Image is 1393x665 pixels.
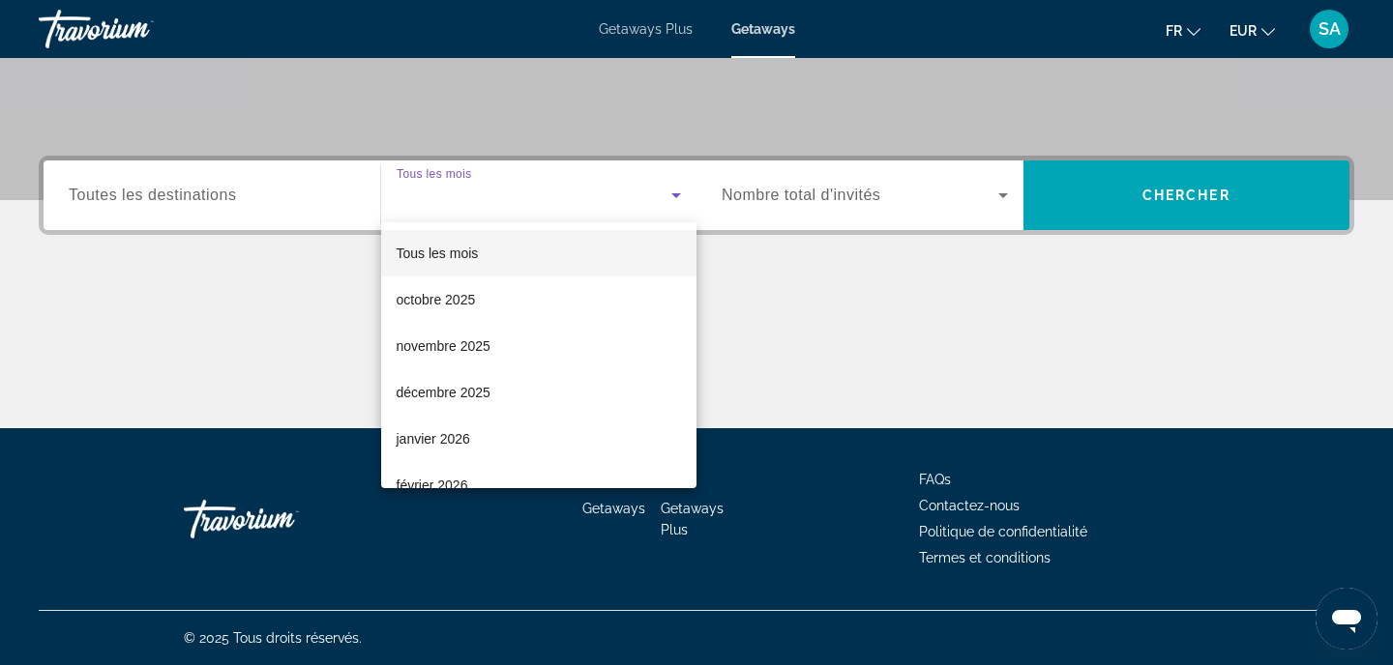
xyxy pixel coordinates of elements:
span: février 2026 [397,474,468,497]
span: octobre 2025 [397,288,476,311]
span: décembre 2025 [397,381,490,404]
iframe: Bouton de lancement de la fenêtre de messagerie [1316,588,1378,650]
span: janvier 2026 [397,427,470,450]
span: Tous les mois [397,246,479,261]
span: novembre 2025 [397,334,490,358]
